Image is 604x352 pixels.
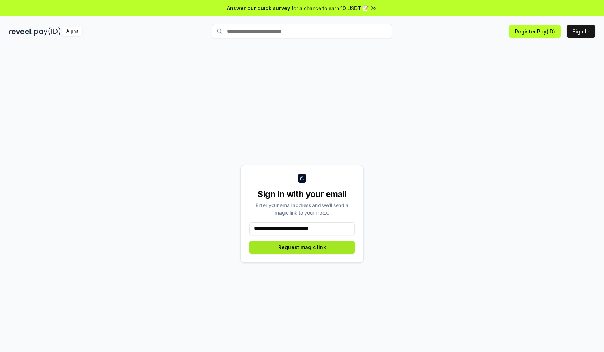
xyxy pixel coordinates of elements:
img: pay_id [34,27,61,36]
div: Alpha [62,27,82,36]
img: logo_small [298,174,306,183]
button: Register Pay(ID) [509,25,561,38]
img: reveel_dark [9,27,33,36]
button: Request magic link [249,241,355,254]
button: Sign In [567,25,595,38]
div: Sign in with your email [249,188,355,200]
span: Answer our quick survey [227,4,290,12]
div: Enter your email address and we’ll send a magic link to your inbox. [249,201,355,216]
span: for a chance to earn 10 USDT 📝 [292,4,369,12]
